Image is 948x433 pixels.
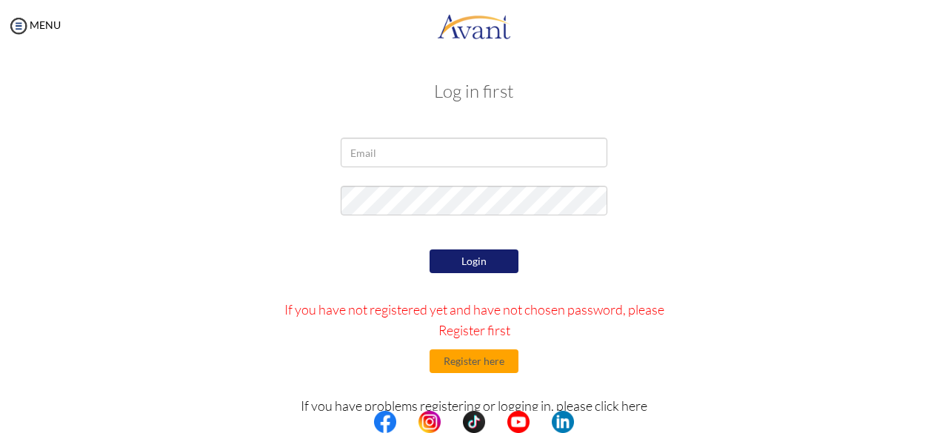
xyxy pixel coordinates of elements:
[437,4,511,48] img: logo.png
[530,411,552,433] img: blank.png
[52,81,896,101] h3: Log in first
[418,411,441,433] img: in.png
[463,411,485,433] img: tt.png
[552,411,574,433] img: li.png
[7,15,30,37] img: icon-menu.png
[341,138,607,167] input: Email
[441,411,463,433] img: blank.png
[374,411,396,433] img: fb.png
[507,411,530,433] img: yt.png
[430,249,518,273] button: Login
[269,395,680,416] p: If you have problems registering or logging in, please click here
[269,299,680,340] p: If you have not registered yet and have not chosen password, please Register first
[430,349,518,373] button: Register here
[396,411,418,433] img: blank.png
[7,19,61,31] a: MENU
[485,411,507,433] img: blank.png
